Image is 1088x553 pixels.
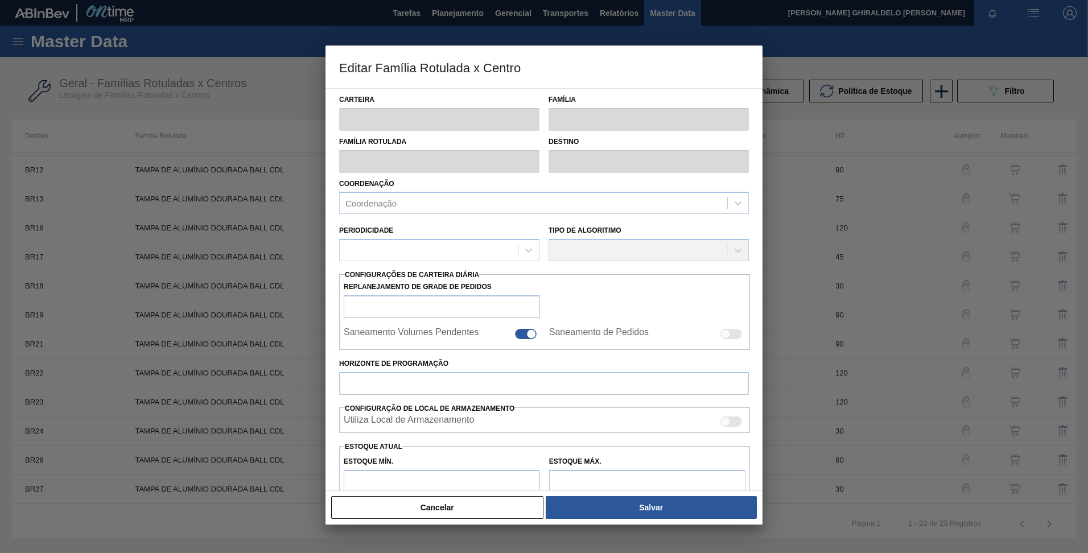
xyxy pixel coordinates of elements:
label: Saneamento de Pedidos [549,327,649,341]
h3: Editar Família Rotulada x Centro [325,46,763,89]
label: Estoque Mín. [344,457,393,465]
label: Coordenação [339,180,394,188]
label: Replanejamento de Grade de Pedidos [344,279,540,295]
div: Coordenação [345,199,397,208]
label: Saneamento Volumes Pendentes [344,327,479,341]
span: Configurações de Carteira Diária [345,271,479,279]
label: Destino [549,134,749,150]
button: Salvar [546,496,757,519]
label: Família [549,92,749,108]
span: Configuração de Local de Armazenamento [345,405,514,412]
label: Quando ativada, o sistema irá exibir os estoques de diferentes locais de armazenamento. [344,415,474,428]
label: Estoque Atual [345,443,402,451]
label: Tipo de Algoritimo [549,226,621,234]
button: Cancelar [331,496,543,519]
label: Família Rotulada [339,134,539,150]
label: Estoque Máx. [549,457,601,465]
label: Carteira [339,92,539,108]
label: Periodicidade [339,226,393,234]
label: Horizonte de Programação [339,356,749,372]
